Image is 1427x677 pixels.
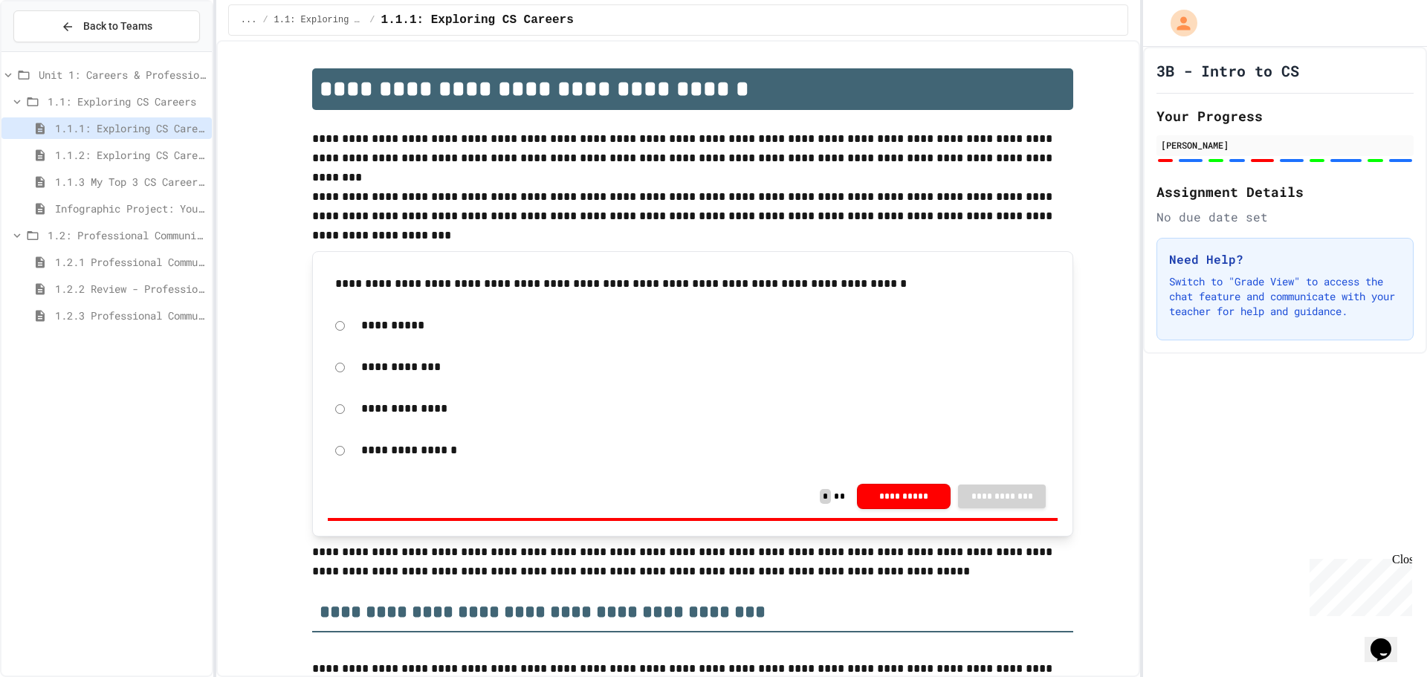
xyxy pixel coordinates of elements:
span: 1.1: Exploring CS Careers [274,14,364,26]
div: Chat with us now!Close [6,6,103,94]
iframe: chat widget [1365,618,1412,662]
div: No due date set [1156,208,1414,226]
iframe: chat widget [1304,553,1412,616]
button: Back to Teams [13,10,200,42]
h2: Your Progress [1156,106,1414,126]
span: 1.1: Exploring CS Careers [48,94,206,109]
span: 1.1.1: Exploring CS Careers [55,120,206,136]
span: / [262,14,268,26]
span: 1.2.2 Review - Professional Communication [55,281,206,297]
span: 1.2.3 Professional Communication Challenge [55,308,206,323]
span: 1.2.1 Professional Communication [55,254,206,270]
div: [PERSON_NAME] [1161,138,1409,152]
span: Back to Teams [83,19,152,34]
span: 1.1.2: Exploring CS Careers - Review [55,147,206,163]
span: 1.2: Professional Communication [48,227,206,243]
span: ... [241,14,257,26]
span: Infographic Project: Your favorite CS [55,201,206,216]
span: Unit 1: Careers & Professionalism [39,67,206,82]
h3: Need Help? [1169,250,1401,268]
span: 1.1.3 My Top 3 CS Careers! [55,174,206,190]
span: 1.1.1: Exploring CS Careers [381,11,574,29]
p: Switch to "Grade View" to access the chat feature and communicate with your teacher for help and ... [1169,274,1401,319]
div: My Account [1155,6,1201,40]
span: / [369,14,375,26]
h1: 3B - Intro to CS [1156,60,1299,81]
h2: Assignment Details [1156,181,1414,202]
